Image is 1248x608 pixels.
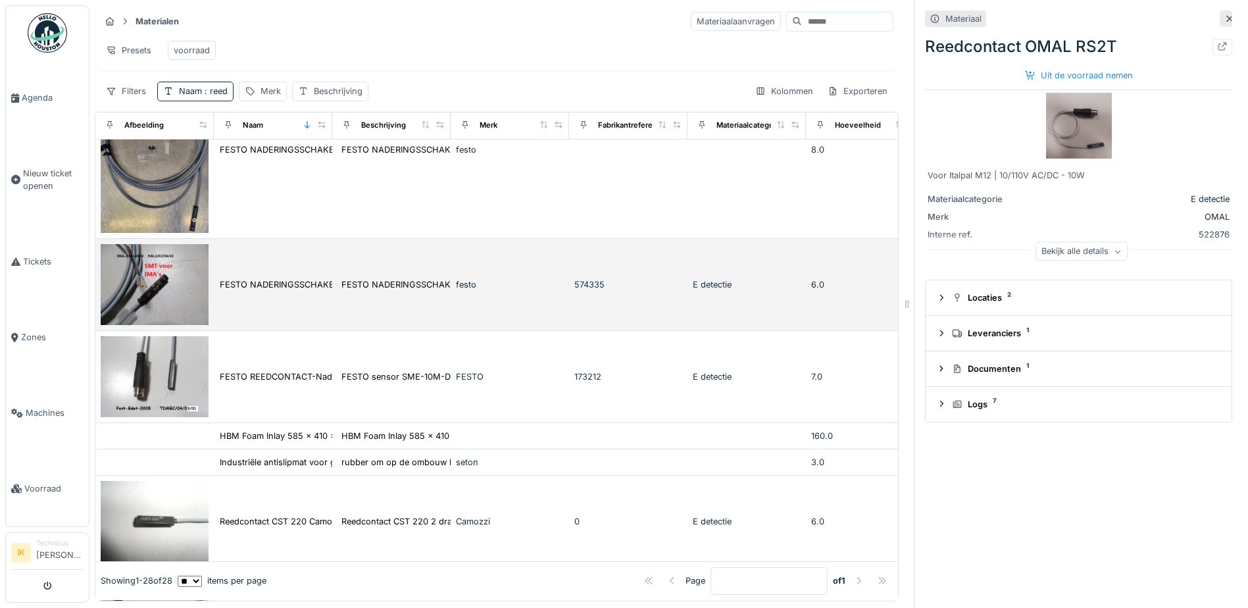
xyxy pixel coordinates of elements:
div: FESTO sensor SME-10M-DS-24V-E0.3L-M8D-551367 [341,370,558,383]
div: Reedcontact CST 220 Camozzi CST 220 [220,515,381,528]
div: Page [686,575,705,588]
strong: Materialen [130,15,184,28]
summary: Documenten1 [931,357,1226,381]
span: Tickets [23,255,84,268]
div: Merk [928,211,1026,223]
a: IK Technicus[PERSON_NAME] [11,538,84,570]
li: IK [11,543,31,563]
div: Materiaal [945,13,982,25]
div: Technicus [36,538,84,548]
div: Materiaalcategorie [928,193,1026,205]
div: Naam [243,120,263,131]
span: : reed [202,86,228,96]
div: 160.0 [811,430,919,442]
div: items per page [178,575,266,588]
div: E detectie [693,370,801,383]
div: FESTO NADERINGSSCHAKELAAR SMT-8M-A-PS-24V-E-2,5... [341,278,593,291]
summary: Logs7 [931,392,1226,417]
div: Bekijk alle details [1036,242,1128,261]
div: Naam [179,85,228,97]
div: Merk [261,85,281,97]
a: Nieuw ticket openen [6,136,89,224]
div: 173212 [574,370,682,383]
div: Voor Italpal M12 | 10/110V AC/DC - 10W [928,169,1230,182]
div: Merk [480,120,497,131]
a: Tickets [6,224,89,299]
div: E detectie [693,515,801,528]
img: FESTO REEDCONTACT-Naderingssensor [101,336,209,417]
span: Zones [21,331,84,343]
span: Voorraad [24,482,84,495]
div: Beschrijving [314,85,362,97]
div: voorraad [174,44,210,57]
div: E detectie [1032,193,1230,205]
div: 3.0 [811,456,919,469]
div: HBM Foam Inlay 585 x 410 x 40 mm voor Gereedsch... [341,430,562,442]
div: FESTO REEDCONTACT-Naderingssensor [220,370,385,383]
div: 7.0 [811,370,919,383]
div: OMAL [1032,211,1230,223]
div: Locaties [952,291,1216,304]
div: 6.0 [811,515,919,528]
div: FESTO NADERINGSSCHAKELAAR SMT-8M-A-PS-24V-E-2,5 reedcontact [220,143,514,156]
div: Filters [100,82,152,101]
span: Agenda [22,91,84,104]
summary: Locaties2 [931,286,1226,310]
div: Fabrikantreferentie [598,120,666,131]
a: Machines [6,375,89,451]
div: E detectie [693,278,801,291]
div: Afbeelding [124,120,164,131]
div: Reedcontact CST 220 2 draads voor Camozzi cilinder [341,515,556,528]
div: Exporteren [822,82,893,101]
div: Kolommen [749,82,819,101]
div: Documenten [952,363,1216,375]
div: FESTO NADERINGSSCHAKELAAR SMT-8M-A-PS-24V-E-2,5-/Reedcontact [220,278,520,291]
div: festo [456,278,564,291]
div: Beschrijving [361,120,406,131]
img: FESTO NADERINGSSCHAKELAAR SMT-8M-A-PS-24V-E-2,5 reedcontact [101,66,209,233]
img: FESTO NADERINGSSCHAKELAAR SMT-8M-A-PS-24V-E-2,5-/Reedcontact [101,244,209,325]
div: Industriële antislipmat voor gereedschap [220,456,382,469]
div: Interne ref. [928,228,1026,241]
div: Hoeveelheid [835,120,881,131]
span: Nieuw ticket openen [23,167,84,192]
img: Reedcontact OMAL RS2T [1046,93,1112,159]
img: Badge_color-CXgf-gQk.svg [28,13,67,53]
a: Zones [6,299,89,375]
div: Showing 1 - 28 of 28 [101,575,172,588]
div: Camozzi [456,515,564,528]
div: 574335 [574,278,682,291]
strong: of 1 [833,575,845,588]
div: 522876 [1032,228,1230,241]
div: FESTO NADERINGSSCHAKELAAR SMT-8M-A-PS-24V-E-2,5... [341,143,593,156]
a: Agenda [6,60,89,136]
div: Logs [952,398,1216,411]
div: rubber om op de ombouw karren te leggen [341,456,514,469]
div: Uit de voorraad nemen [1020,66,1138,84]
div: Reedcontact OMAL RS2T [925,35,1232,59]
div: Leveranciers [952,327,1216,340]
div: HBM Foam Inlay 585 x 410 x 40 mm voor Gereedschapswagen - ROOD [220,430,507,442]
div: Materiaalcategorie [716,120,783,131]
div: FESTO [456,370,564,383]
div: 0 [574,515,682,528]
div: seton [456,456,564,469]
span: Machines [26,407,84,419]
li: [PERSON_NAME] [36,538,84,567]
a: Voorraad [6,451,89,526]
div: Materiaalaanvragen [691,12,781,31]
div: 6.0 [811,278,919,291]
div: Presets [100,41,157,60]
div: 8.0 [811,143,919,156]
div: festo [456,143,564,156]
img: Reedcontact CST 220 Camozzi CST 220 [101,481,209,562]
summary: Leveranciers1 [931,321,1226,345]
